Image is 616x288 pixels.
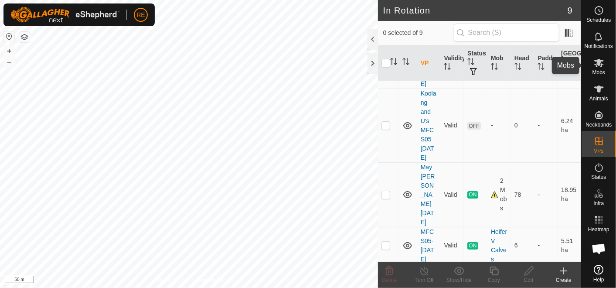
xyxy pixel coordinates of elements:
[440,162,464,227] td: Valid
[136,10,145,20] span: RE
[558,45,581,81] th: [GEOGRAPHIC_DATA] Area
[534,45,558,81] th: Paddock
[10,7,119,23] img: Gallagher Logo
[582,261,616,286] a: Help
[402,59,409,66] p-sorticon: Activate to sort
[511,227,534,264] td: 6
[421,90,436,161] a: Koolang and U's MFCS05 [DATE]
[491,64,498,71] p-sorticon: Activate to sort
[534,89,558,162] td: -
[558,89,581,162] td: 6.24 ha
[407,276,442,284] div: Turn Off
[588,227,609,232] span: Heatmap
[467,191,478,199] span: ON
[534,162,558,227] td: -
[467,59,474,66] p-sorticon: Activate to sort
[585,44,613,49] span: Notifications
[594,148,603,154] span: VPs
[383,5,568,16] h2: In Rotation
[464,45,487,81] th: Status
[197,277,223,285] a: Contact Us
[538,64,545,71] p-sorticon: Activate to sort
[467,122,480,130] span: OFF
[382,277,397,283] span: Delete
[487,45,511,81] th: Mob
[568,4,572,17] span: 9
[390,59,397,66] p-sorticon: Activate to sort
[585,122,612,127] span: Neckbands
[558,227,581,264] td: 5.51 ha
[586,17,611,23] span: Schedules
[383,28,454,38] span: 0 selected of 9
[593,201,604,206] span: Infra
[442,276,476,284] div: Show/Hide
[561,69,568,75] p-sorticon: Activate to sort
[591,175,606,180] span: Status
[444,64,451,71] p-sorticon: Activate to sort
[511,276,546,284] div: Edit
[586,236,612,262] div: Open chat
[440,227,464,264] td: Valid
[4,57,14,68] button: –
[4,46,14,56] button: +
[491,227,507,264] div: Heifer V Calves
[467,242,478,250] span: ON
[511,45,534,81] th: Head
[421,25,436,87] a: Koolang and U's (2)- [DATE]
[421,164,435,226] a: May [PERSON_NAME] [DATE]
[476,276,511,284] div: Copy
[454,24,559,42] input: Search (S)
[511,162,534,227] td: 78
[558,162,581,227] td: 18.95 ha
[592,70,605,75] span: Mobs
[4,31,14,42] button: Reset Map
[593,277,604,282] span: Help
[514,64,521,71] p-sorticon: Activate to sort
[440,89,464,162] td: Valid
[491,121,507,130] div: -
[19,32,30,42] button: Map Layers
[440,45,464,81] th: Validity
[546,276,581,284] div: Create
[589,96,608,101] span: Animals
[534,227,558,264] td: -
[421,228,434,263] a: MFCS05- [DATE]
[511,89,534,162] td: 0
[491,176,507,213] div: 2 Mobs
[154,277,187,285] a: Privacy Policy
[417,45,441,81] th: VP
